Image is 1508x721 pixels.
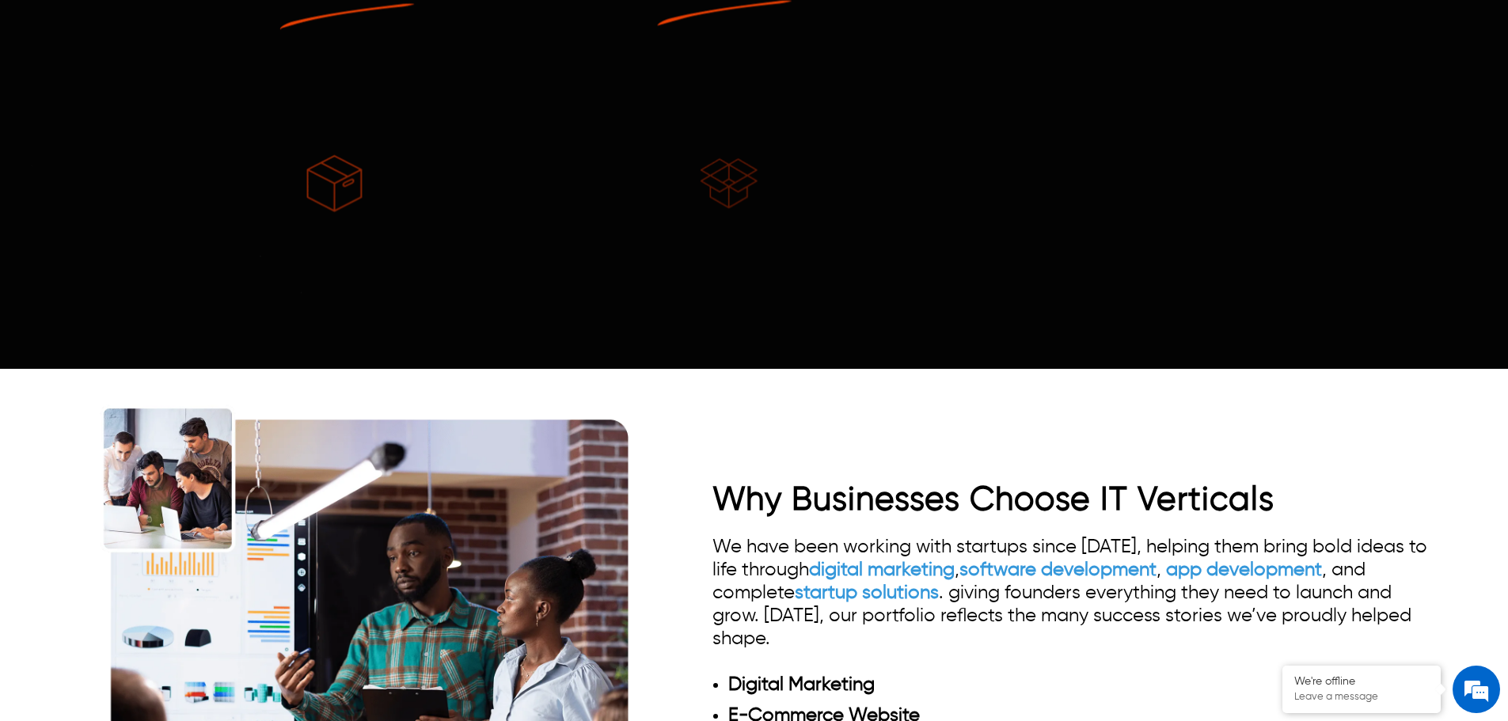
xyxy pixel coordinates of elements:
div: Leave a message [82,89,266,109]
div: We're offline [1294,675,1429,689]
em: Driven by SalesIQ [124,415,201,426]
a: Digital Marketing [728,675,875,694]
a: app development [1166,560,1322,579]
a: digital marketing [809,560,955,579]
span: We are offline. Please leave us a message. [33,199,276,359]
strong: Why Businesses Choose IT Verticals [712,484,1274,517]
img: logo_Zg8I0qSkbAqR2WFHt3p6CTuqpyXMFPubPcD2OT02zFN43Cy9FUNNG3NEPhM_Q1qe_.png [27,95,66,104]
textarea: Type your message and click 'Submit' [8,432,302,488]
a: software development [959,560,1157,579]
em: Submit [232,488,287,509]
img: salesiqlogo_leal7QplfZFryJ6FIlVepeu7OftD7mt8q6exU6-34PB8prfIgodN67KcxXM9Y7JQ_.png [109,416,120,425]
a: startup solutions [795,583,939,602]
div: Minimize live chat window [260,8,298,46]
p: Leave a message [1294,691,1429,704]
